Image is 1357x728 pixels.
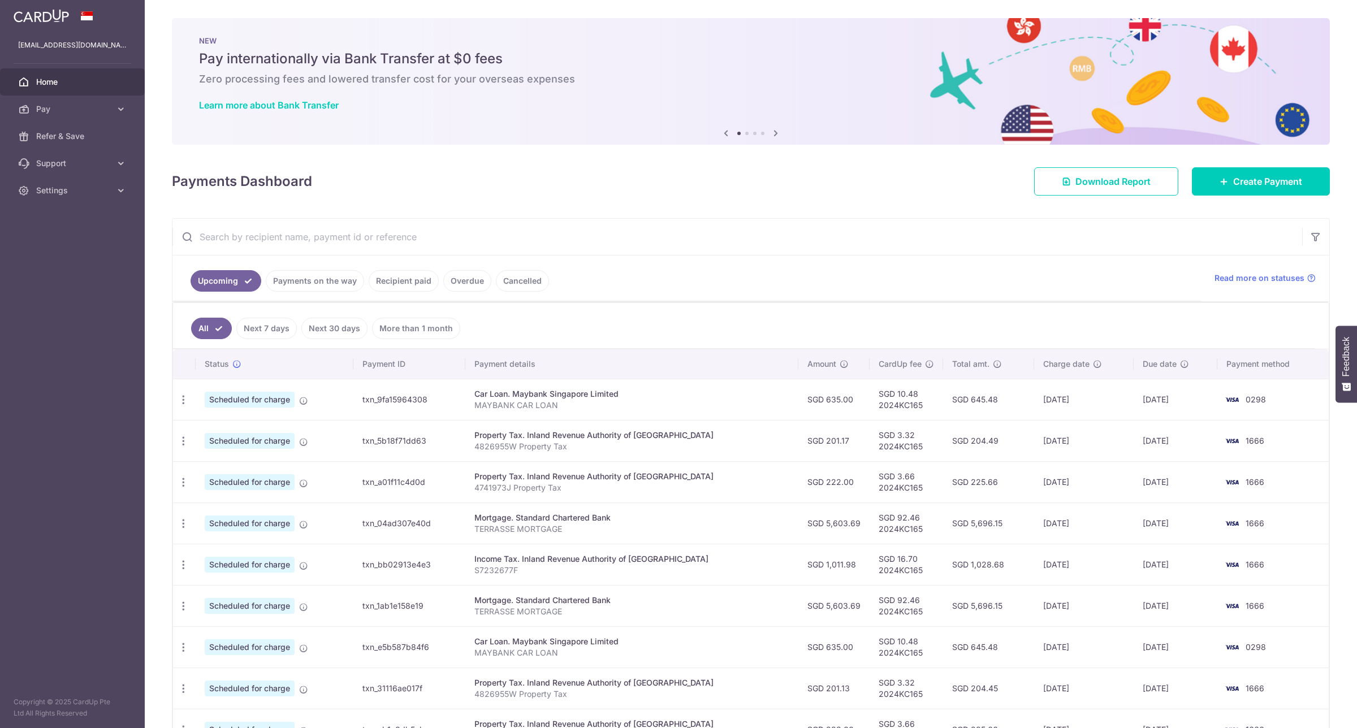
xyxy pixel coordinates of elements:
input: Search by recipient name, payment id or reference [172,219,1302,255]
td: [DATE] [1134,502,1217,544]
span: Home [36,76,111,88]
td: SGD 204.45 [943,668,1034,709]
span: Scheduled for charge [205,515,295,531]
span: Due date [1143,358,1177,370]
span: Scheduled for charge [205,598,295,614]
td: [DATE] [1134,379,1217,420]
td: SGD 92.46 2024KC165 [870,502,943,544]
td: [DATE] [1134,420,1217,461]
span: 0298 [1246,395,1266,404]
p: 4826955W Property Tax [474,441,790,452]
span: Amount [807,358,836,370]
td: SGD 92.46 2024KC165 [870,585,943,626]
td: txn_9fa15964308 [353,379,465,420]
div: Mortgage. Standard Chartered Bank [474,512,790,523]
td: SGD 645.48 [943,379,1034,420]
td: SGD 204.49 [943,420,1034,461]
span: Scheduled for charge [205,639,295,655]
td: txn_a01f11c4d0d [353,461,465,502]
td: SGD 645.48 [943,626,1034,668]
td: SGD 201.13 [798,668,870,709]
a: Download Report [1034,167,1178,196]
span: 1666 [1246,601,1264,610]
a: Create Payment [1192,167,1330,196]
p: TERRASSE MORTGAGE [474,606,790,617]
a: Learn more about Bank Transfer [199,99,339,111]
h6: Zero processing fees and lowered transfer cost for your overseas expenses [199,72,1303,86]
td: [DATE] [1034,544,1134,585]
img: Bank Card [1221,434,1243,448]
p: TERRASSE MORTGAGE [474,523,790,535]
th: Payment details [465,349,799,379]
th: Payment ID [353,349,465,379]
span: Support [36,158,111,169]
span: 1666 [1246,436,1264,445]
td: [DATE] [1134,668,1217,709]
img: Bank Card [1221,682,1243,695]
span: Scheduled for charge [205,392,295,408]
td: SGD 10.48 2024KC165 [870,626,943,668]
img: Bank transfer banner [172,18,1330,145]
img: Bank Card [1221,393,1243,406]
span: Pay [36,103,111,115]
span: Refer & Save [36,131,111,142]
img: Bank Card [1221,640,1243,654]
iframe: Opens a widget where you can find more information [1285,694,1346,722]
td: [DATE] [1034,668,1134,709]
span: Scheduled for charge [205,681,295,696]
a: Upcoming [191,270,261,292]
a: More than 1 month [372,318,460,339]
td: [DATE] [1034,585,1134,626]
td: SGD 201.17 [798,420,870,461]
td: txn_5b18f71dd63 [353,420,465,461]
td: [DATE] [1034,420,1134,461]
td: [DATE] [1034,626,1134,668]
td: SGD 222.00 [798,461,870,502]
span: Charge date [1043,358,1090,370]
span: Feedback [1341,337,1351,376]
span: Scheduled for charge [205,557,295,573]
td: SGD 5,696.15 [943,502,1034,544]
td: [DATE] [1134,544,1217,585]
a: All [191,318,232,339]
p: NEW [199,36,1303,45]
img: Bank Card [1221,599,1243,613]
a: Payments on the way [266,270,364,292]
th: Payment method [1217,349,1329,379]
div: Income Tax. Inland Revenue Authority of [GEOGRAPHIC_DATA] [474,553,790,565]
td: [DATE] [1134,585,1217,626]
span: CardUp fee [879,358,922,370]
td: SGD 16.70 2024KC165 [870,544,943,585]
td: SGD 3.32 2024KC165 [870,420,943,461]
td: [DATE] [1034,461,1134,502]
a: Cancelled [496,270,549,292]
td: SGD 225.66 [943,461,1034,502]
div: Property Tax. Inland Revenue Authority of [GEOGRAPHIC_DATA] [474,430,790,441]
td: SGD 3.66 2024KC165 [870,461,943,502]
span: Total amt. [952,358,989,370]
img: Bank Card [1221,475,1243,489]
img: Bank Card [1221,558,1243,571]
p: 4741973J Property Tax [474,482,790,493]
span: Create Payment [1233,175,1302,188]
td: SGD 1,011.98 [798,544,870,585]
td: SGD 5,696.15 [943,585,1034,626]
td: [DATE] [1034,379,1134,420]
span: Settings [36,185,111,196]
span: 0298 [1246,642,1266,652]
td: txn_e5b587b84f6 [353,626,465,668]
td: [DATE] [1134,626,1217,668]
td: txn_04ad307e40d [353,502,465,544]
img: CardUp [14,9,69,23]
div: Car Loan. Maybank Singapore Limited [474,636,790,647]
span: Scheduled for charge [205,433,295,449]
a: Next 7 days [236,318,297,339]
h4: Payments Dashboard [172,171,312,192]
td: txn_31116ae017f [353,668,465,709]
div: Property Tax. Inland Revenue Authority of [GEOGRAPHIC_DATA] [474,471,790,482]
a: Recipient paid [369,270,439,292]
td: SGD 635.00 [798,379,870,420]
img: Bank Card [1221,517,1243,530]
a: Read more on statuses [1215,272,1316,284]
h5: Pay internationally via Bank Transfer at $0 fees [199,50,1303,68]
